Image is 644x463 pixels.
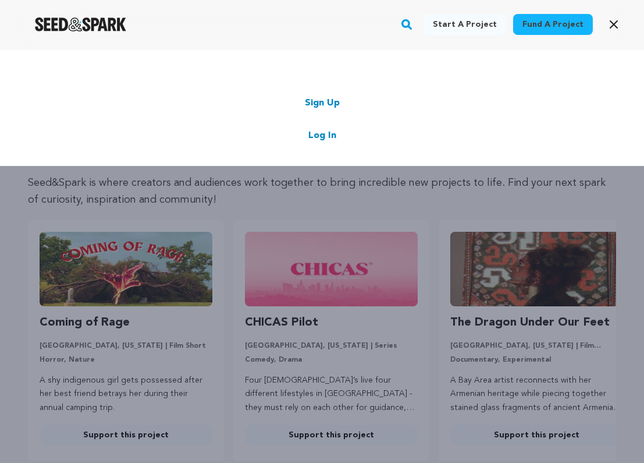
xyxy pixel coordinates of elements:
[305,96,340,110] a: Sign Up
[35,17,126,31] a: Seed&Spark Homepage
[308,129,336,143] a: Log In
[424,14,506,35] a: Start a project
[513,14,593,35] a: Fund a project
[35,17,126,31] img: Seed&Spark Logo Dark Mode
